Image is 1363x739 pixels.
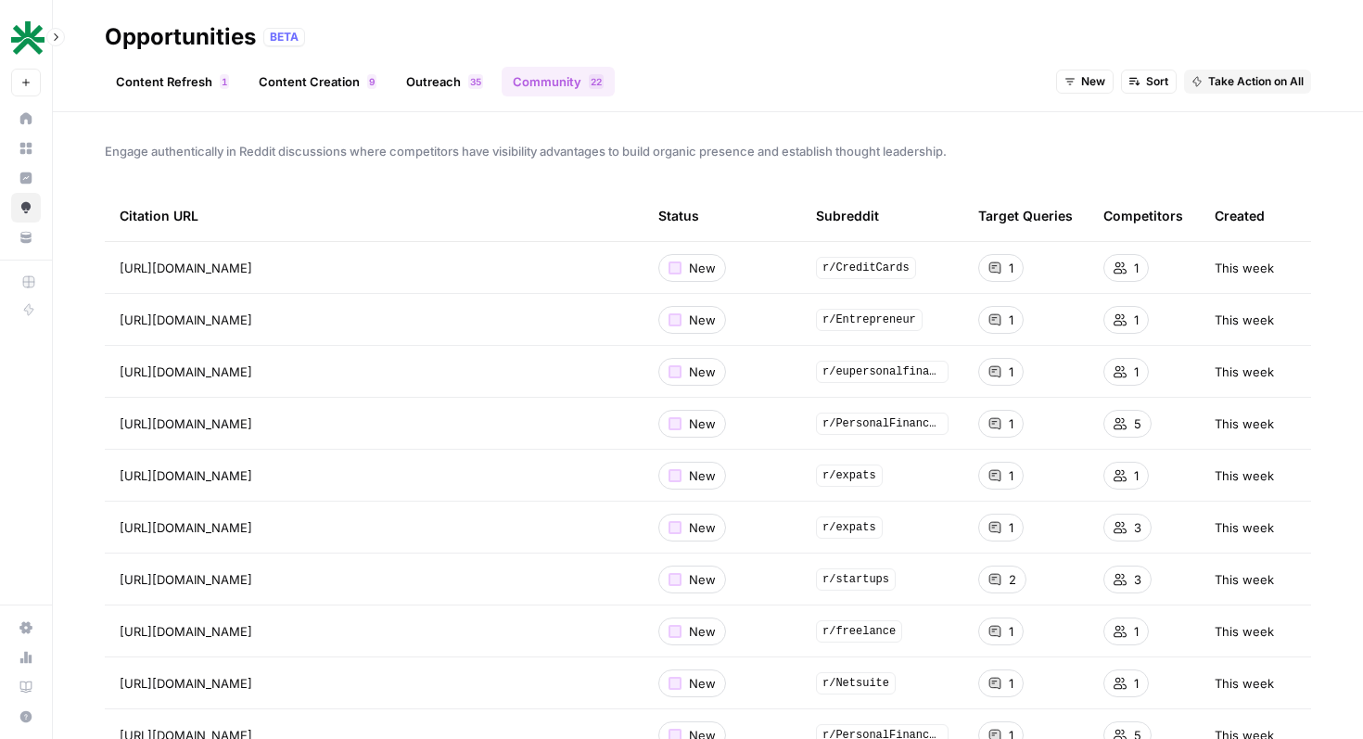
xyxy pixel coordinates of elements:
span: Take Action on All [1208,73,1304,90]
span: r/Entrepreneur [816,309,923,331]
span: 2 [1009,570,1016,589]
img: vault Logo [11,21,45,55]
span: [URL][DOMAIN_NAME] [120,259,252,277]
a: Content Refresh1 [105,67,240,96]
span: 1 [1009,414,1013,433]
span: New [1081,73,1105,90]
span: 3 [1134,518,1141,537]
div: 35 [468,74,483,89]
span: New [689,259,716,277]
button: Take Action on All [1184,70,1311,94]
span: New [689,622,716,641]
span: Engage authentically in Reddit discussions where competitors have visibility advantages to build ... [105,142,1311,160]
span: 3 [1134,570,1141,589]
span: New [689,466,716,485]
span: New [689,363,716,381]
span: This week [1215,518,1274,537]
span: 2 [596,74,602,89]
span: 1 [1134,311,1139,329]
span: 1 [1134,674,1139,693]
span: New [689,518,716,537]
span: 1 [1009,674,1013,693]
span: r/expats [816,465,883,487]
span: 1 [1134,259,1139,277]
span: This week [1215,674,1274,693]
button: Workspace: vault [11,15,41,61]
span: r/eupersonalfinance [816,361,949,383]
span: r/startups [816,568,896,591]
div: 22 [589,74,604,89]
div: Citation URL [120,190,629,241]
div: Created [1215,190,1265,241]
span: 1 [1009,622,1013,641]
span: [URL][DOMAIN_NAME] [120,466,252,485]
span: r/freelance [816,620,902,643]
a: Content Creation9 [248,67,388,96]
span: Sort [1146,73,1168,90]
span: 1 [1009,363,1013,381]
span: [URL][DOMAIN_NAME] [120,622,252,641]
span: 1 [1134,622,1139,641]
button: Sort [1121,70,1177,94]
span: This week [1215,570,1274,589]
a: Home [11,104,41,134]
span: This week [1215,259,1274,277]
span: 1 [1134,466,1139,485]
a: Outreach35 [395,67,494,96]
a: Usage [11,643,41,672]
a: Opportunities [11,193,41,223]
div: Subreddit [816,190,879,241]
span: 5 [476,74,481,89]
span: This week [1215,414,1274,433]
span: 1 [1134,363,1139,381]
span: 9 [369,74,375,89]
div: Status [658,190,699,241]
span: [URL][DOMAIN_NAME] [120,311,252,329]
span: New [689,414,716,433]
span: [URL][DOMAIN_NAME] [120,518,252,537]
div: BETA [263,28,305,46]
span: [URL][DOMAIN_NAME] [120,363,252,381]
span: 2 [591,74,596,89]
div: 1 [220,74,229,89]
a: Learning Hub [11,672,41,702]
a: Community22 [502,67,615,96]
span: r/PersonalFinanceCanada [816,413,949,435]
span: 3 [470,74,476,89]
span: New [689,311,716,329]
button: New [1056,70,1114,94]
span: r/Netsuite [816,672,896,694]
span: [URL][DOMAIN_NAME] [120,674,252,693]
span: 1 [1009,259,1013,277]
div: Competitors [1103,190,1183,241]
span: [URL][DOMAIN_NAME] [120,570,252,589]
a: Settings [11,613,41,643]
span: 1 [1009,311,1013,329]
a: Browse [11,134,41,163]
span: This week [1215,622,1274,641]
div: Opportunities [105,22,256,52]
span: 1 [1009,518,1013,537]
a: Your Data [11,223,41,252]
a: Insights [11,163,41,193]
span: New [689,674,716,693]
span: This week [1215,363,1274,381]
button: Help + Support [11,702,41,732]
span: This week [1215,311,1274,329]
span: r/expats [816,516,883,539]
div: 9 [367,74,376,89]
span: r/CreditCards [816,257,916,279]
span: This week [1215,466,1274,485]
span: 1 [1009,466,1013,485]
span: [URL][DOMAIN_NAME] [120,414,252,433]
span: 5 [1134,414,1141,433]
span: 1 [222,74,227,89]
div: Target Queries [978,190,1073,241]
span: New [689,570,716,589]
